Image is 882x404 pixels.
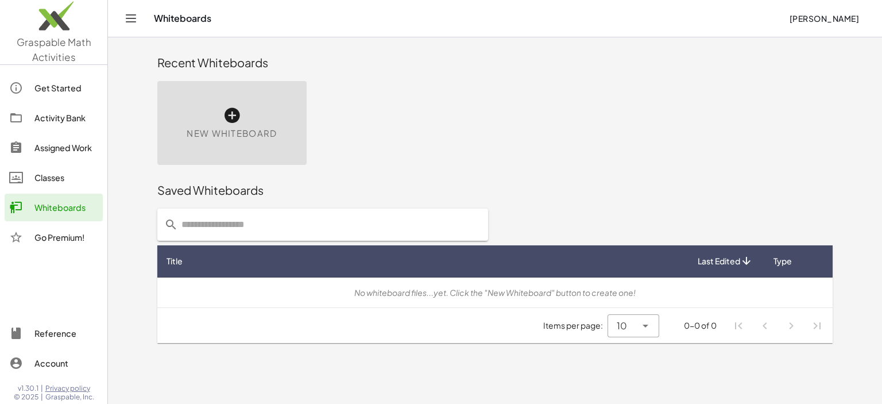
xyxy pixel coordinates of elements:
[5,104,103,132] a: Activity Bank
[34,141,98,155] div: Assigned Work
[34,230,98,244] div: Go Premium!
[157,55,833,71] div: Recent Whiteboards
[18,384,38,393] span: v1.30.1
[34,356,98,370] div: Account
[45,393,94,402] span: Graspable, Inc.
[14,393,38,402] span: © 2025
[698,255,740,267] span: Last Edited
[5,349,103,377] a: Account
[187,127,277,140] span: New Whiteboard
[789,13,859,24] span: [PERSON_NAME]
[167,255,183,267] span: Title
[5,134,103,161] a: Assigned Work
[5,164,103,191] a: Classes
[5,74,103,102] a: Get Started
[164,218,178,232] i: prepended action
[617,319,627,333] span: 10
[780,8,868,29] button: [PERSON_NAME]
[726,313,830,339] nav: Pagination Navigation
[34,201,98,214] div: Whiteboards
[34,81,98,95] div: Get Started
[41,384,43,393] span: |
[5,320,103,347] a: Reference
[34,326,98,340] div: Reference
[34,171,98,184] div: Classes
[157,182,833,198] div: Saved Whiteboards
[34,111,98,125] div: Activity Bank
[5,194,103,221] a: Whiteboards
[684,320,717,332] div: 0-0 of 0
[167,287,823,299] div: No whiteboard files...yet. Click the "New Whiteboard" button to create one!
[45,384,94,393] a: Privacy policy
[543,320,608,332] span: Items per page:
[17,36,91,63] span: Graspable Math Activities
[41,393,43,402] span: |
[773,255,792,267] span: Type
[122,9,140,28] button: Toggle navigation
